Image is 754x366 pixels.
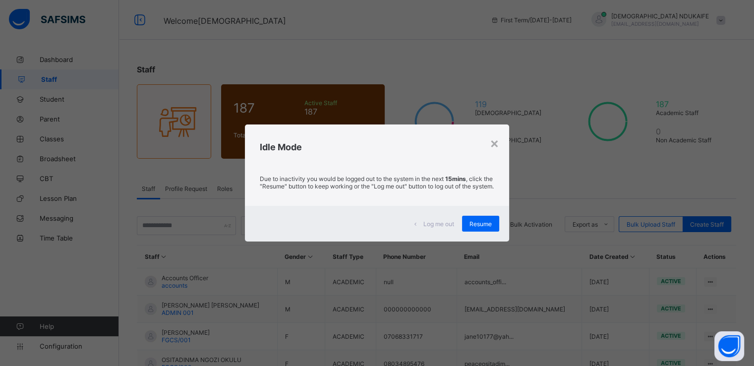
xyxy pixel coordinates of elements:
[445,175,466,183] strong: 15mins
[490,134,499,151] div: ×
[469,220,492,228] span: Resume
[260,142,494,152] h2: Idle Mode
[260,175,494,190] p: Due to inactivity you would be logged out to the system in the next , click the "Resume" button t...
[423,220,454,228] span: Log me out
[714,331,744,361] button: Open asap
